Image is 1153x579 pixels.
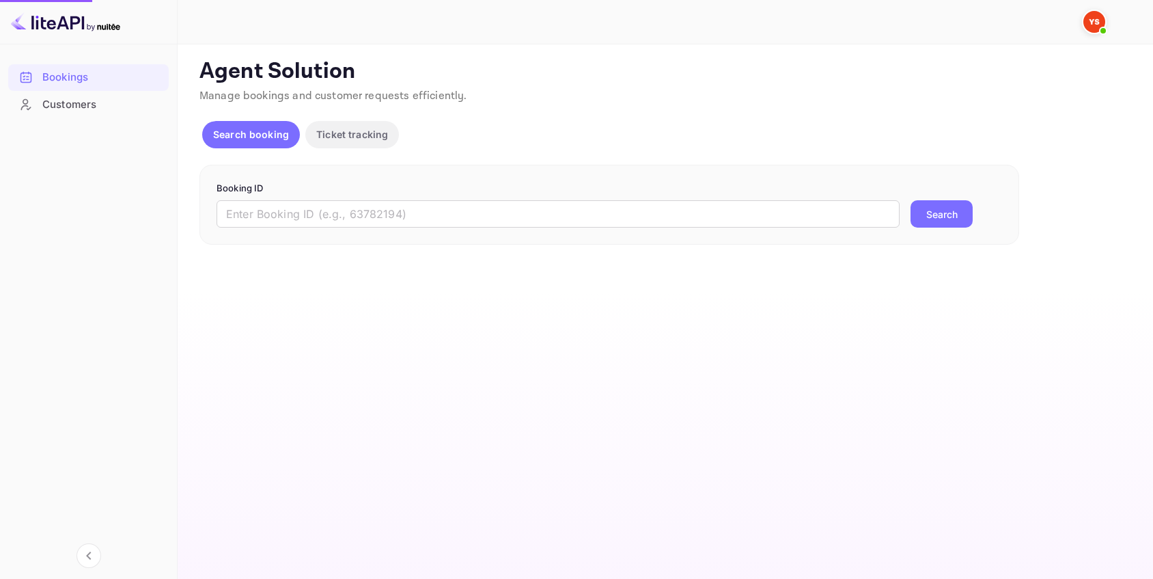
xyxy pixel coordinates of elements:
div: Customers [42,97,162,113]
button: Collapse navigation [77,543,101,568]
span: Manage bookings and customer requests efficiently. [199,89,467,103]
input: Enter Booking ID (e.g., 63782194) [217,200,900,228]
p: Ticket tracking [316,127,388,142]
p: Booking ID [217,182,1002,196]
div: Bookings [8,64,169,91]
a: Bookings [8,64,169,90]
a: Customers [8,92,169,117]
div: Bookings [42,70,162,85]
img: LiteAPI logo [11,11,120,33]
img: Yandex Support [1083,11,1105,33]
button: Search [911,200,973,228]
p: Agent Solution [199,58,1128,85]
div: Customers [8,92,169,118]
p: Search booking [213,127,289,142]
